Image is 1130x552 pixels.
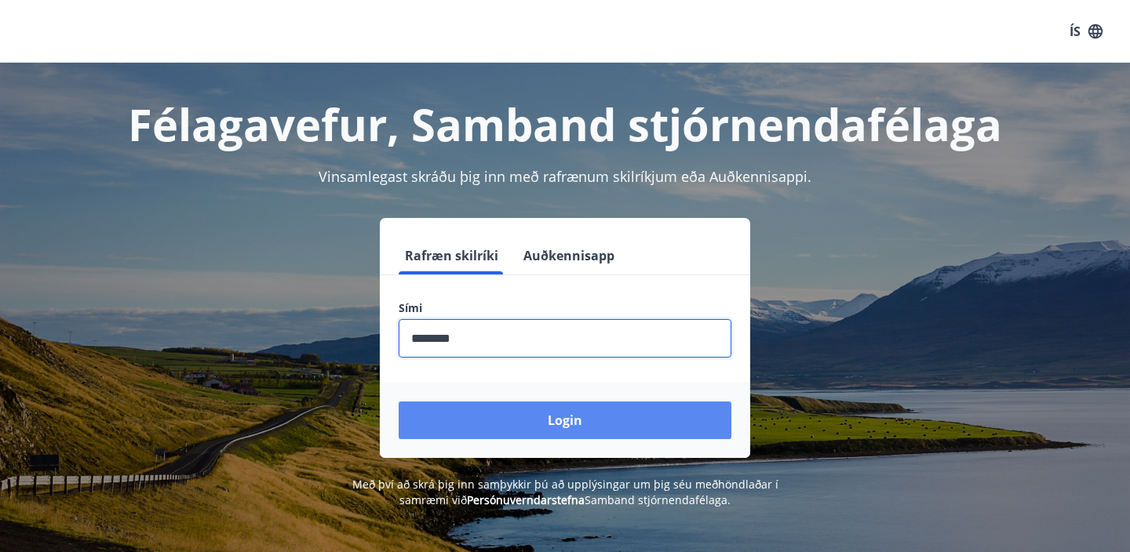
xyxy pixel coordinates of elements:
span: Vinsamlegast skráðu þig inn með rafrænum skilríkjum eða Auðkennisappi. [319,167,811,186]
label: Sími [399,300,731,316]
button: Auðkennisapp [517,237,621,274]
span: Með því að skrá þig inn samþykkir þú að upplýsingar um þig séu meðhöndlaðar í samræmi við Samband... [352,477,778,507]
h1: Félagavefur, Samband stjórnendafélaga [19,94,1111,154]
button: Login [399,401,731,439]
button: Rafræn skilríki [399,237,505,274]
a: Persónuverndarstefna [467,492,585,507]
button: ÍS [1061,17,1111,45]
